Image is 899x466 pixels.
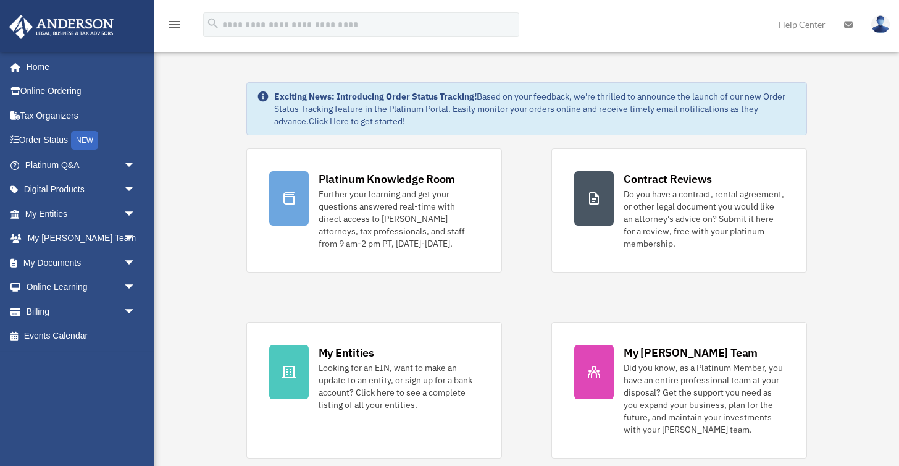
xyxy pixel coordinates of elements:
[9,299,154,324] a: Billingarrow_drop_down
[551,322,807,459] a: My [PERSON_NAME] Team Did you know, as a Platinum Member, you have an entire professional team at...
[319,362,479,411] div: Looking for an EIN, want to make an update to an entity, or sign up for a bank account? Click her...
[624,345,758,360] div: My [PERSON_NAME] Team
[274,91,477,102] strong: Exciting News: Introducing Order Status Tracking!
[9,128,154,153] a: Order StatusNEW
[206,17,220,30] i: search
[274,90,797,127] div: Based on your feedback, we're thrilled to announce the launch of our new Order Status Tracking fe...
[246,322,502,459] a: My Entities Looking for an EIN, want to make an update to an entity, or sign up for a bank accoun...
[309,116,405,127] a: Click Here to get started!
[9,103,154,128] a: Tax Organizers
[6,15,117,39] img: Anderson Advisors Platinum Portal
[9,250,154,275] a: My Documentsarrow_drop_down
[9,324,154,349] a: Events Calendar
[624,171,712,187] div: Contract Reviews
[71,131,98,150] div: NEW
[319,345,374,360] div: My Entities
[123,275,148,300] span: arrow_drop_down
[167,22,182,32] a: menu
[319,188,479,250] div: Further your learning and get your questions answered real-time with direct access to [PERSON_NAM...
[551,148,807,273] a: Contract Reviews Do you have a contract, rental agreement, or other legal document you would like...
[123,177,148,203] span: arrow_drop_down
[9,201,154,226] a: My Entitiesarrow_drop_down
[123,201,148,227] span: arrow_drop_down
[123,226,148,252] span: arrow_drop_down
[167,17,182,32] i: menu
[624,188,784,250] div: Do you have a contract, rental agreement, or other legal document you would like an attorney's ad...
[319,171,456,187] div: Platinum Knowledge Room
[123,153,148,178] span: arrow_drop_down
[9,275,154,300] a: Online Learningarrow_drop_down
[123,299,148,324] span: arrow_drop_down
[9,226,154,251] a: My [PERSON_NAME] Teamarrow_drop_down
[9,177,154,202] a: Digital Productsarrow_drop_down
[123,250,148,276] span: arrow_drop_down
[246,148,502,273] a: Platinum Knowledge Room Further your learning and get your questions answered real-time with dire...
[9,79,154,104] a: Online Ordering
[9,153,154,177] a: Platinum Q&Aarrow_drop_down
[624,362,784,436] div: Did you know, as a Platinum Member, you have an entire professional team at your disposal? Get th...
[9,54,148,79] a: Home
[871,15,890,33] img: User Pic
